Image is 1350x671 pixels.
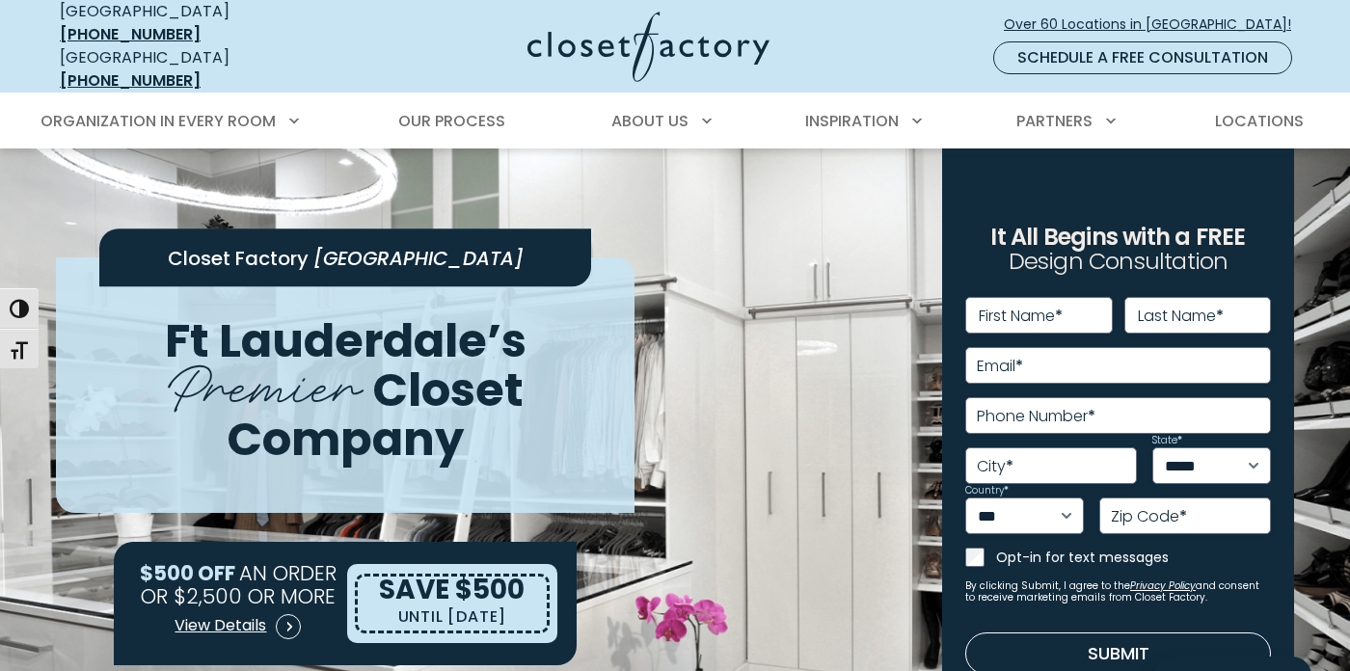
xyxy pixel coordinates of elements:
[977,359,1023,374] label: Email
[313,245,524,272] span: [GEOGRAPHIC_DATA]
[1138,309,1224,324] label: Last Name
[227,407,464,471] span: Company
[527,12,769,82] img: Closet Factory Logo
[1130,578,1196,593] a: Privacy Policy
[990,221,1245,253] span: It All Begins with a FREE
[398,604,507,631] p: UNTIL [DATE]
[1009,246,1228,278] span: Design Consultation
[140,559,235,587] span: $500 OFF
[1003,8,1308,41] a: Over 60 Locations in [GEOGRAPHIC_DATA]!
[977,409,1095,424] label: Phone Number
[979,309,1063,324] label: First Name
[1016,110,1093,132] span: Partners
[174,607,302,646] a: View Details
[977,459,1013,474] label: City
[60,46,339,93] div: [GEOGRAPHIC_DATA]
[805,110,899,132] span: Inspiration
[1152,436,1182,445] label: State
[168,245,309,272] span: Closet Factory
[1004,14,1307,35] span: Over 60 Locations in [GEOGRAPHIC_DATA]!
[1111,509,1187,524] label: Zip Code
[965,486,1009,496] label: Country
[996,548,1271,567] label: Opt-in for text messages
[168,337,362,425] span: Premier
[1215,110,1304,132] span: Locations
[993,41,1292,74] a: Schedule a Free Consultation
[60,23,201,45] a: [PHONE_NUMBER]
[141,559,337,610] span: AN ORDER OR $2,500 OR MORE
[965,580,1271,604] small: By clicking Submit, I agree to the and consent to receive marketing emails from Closet Factory.
[175,614,266,637] span: View Details
[60,69,201,92] a: [PHONE_NUMBER]
[27,94,1323,148] nav: Primary Menu
[372,358,524,422] span: Closet
[165,309,526,373] span: Ft Lauderdale’s
[611,110,688,132] span: About Us
[379,571,525,608] span: SAVE $500
[40,110,276,132] span: Organization in Every Room
[398,110,505,132] span: Our Process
